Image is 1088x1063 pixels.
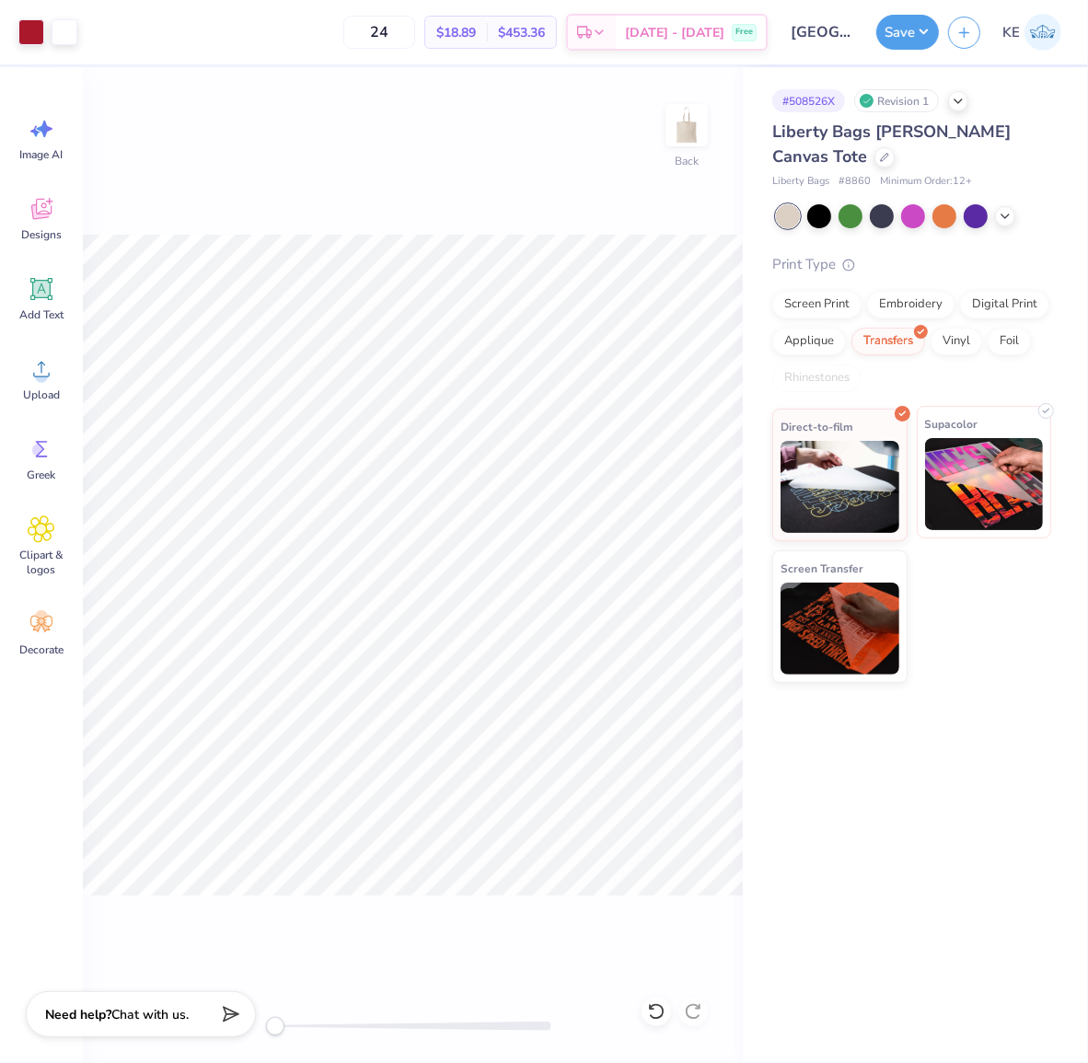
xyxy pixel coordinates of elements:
img: Direct-to-film [781,441,899,533]
div: Back [675,153,699,169]
div: Foil [988,328,1031,355]
span: $18.89 [436,23,476,42]
img: Kent Everic Delos Santos [1024,14,1061,51]
div: # 508526X [772,89,845,112]
span: Greek [28,468,56,482]
strong: Need help? [45,1006,111,1023]
span: Supacolor [925,414,978,433]
span: Liberty Bags [772,174,829,190]
div: Vinyl [931,328,982,355]
div: Applique [772,328,846,355]
img: Supacolor [925,438,1044,530]
span: Add Text [19,307,64,322]
input: – – [343,16,415,49]
a: KE [994,14,1070,51]
span: Image AI [20,147,64,162]
span: Screen Transfer [781,559,863,578]
span: KE [1002,22,1020,43]
div: Embroidery [867,291,955,318]
span: Liberty Bags [PERSON_NAME] Canvas Tote [772,121,1011,168]
div: Accessibility label [266,1017,284,1035]
img: Screen Transfer [781,583,899,675]
div: Digital Print [960,291,1049,318]
div: Print Type [772,254,1051,275]
div: Transfers [851,328,925,355]
span: $453.36 [498,23,545,42]
span: Minimum Order: 12 + [880,174,972,190]
div: Rhinestones [772,364,862,392]
span: Upload [23,387,60,402]
img: Back [668,107,705,144]
span: Direct-to-film [781,417,853,436]
span: Decorate [19,642,64,657]
span: [DATE] - [DATE] [625,23,724,42]
span: Clipart & logos [11,548,72,577]
span: Free [735,26,753,39]
span: Chat with us. [111,1006,189,1023]
button: Save [876,15,939,50]
div: Screen Print [772,291,862,318]
span: # 8860 [839,174,871,190]
input: Untitled Design [777,14,867,51]
span: Designs [21,227,62,242]
div: Revision 1 [854,89,939,112]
